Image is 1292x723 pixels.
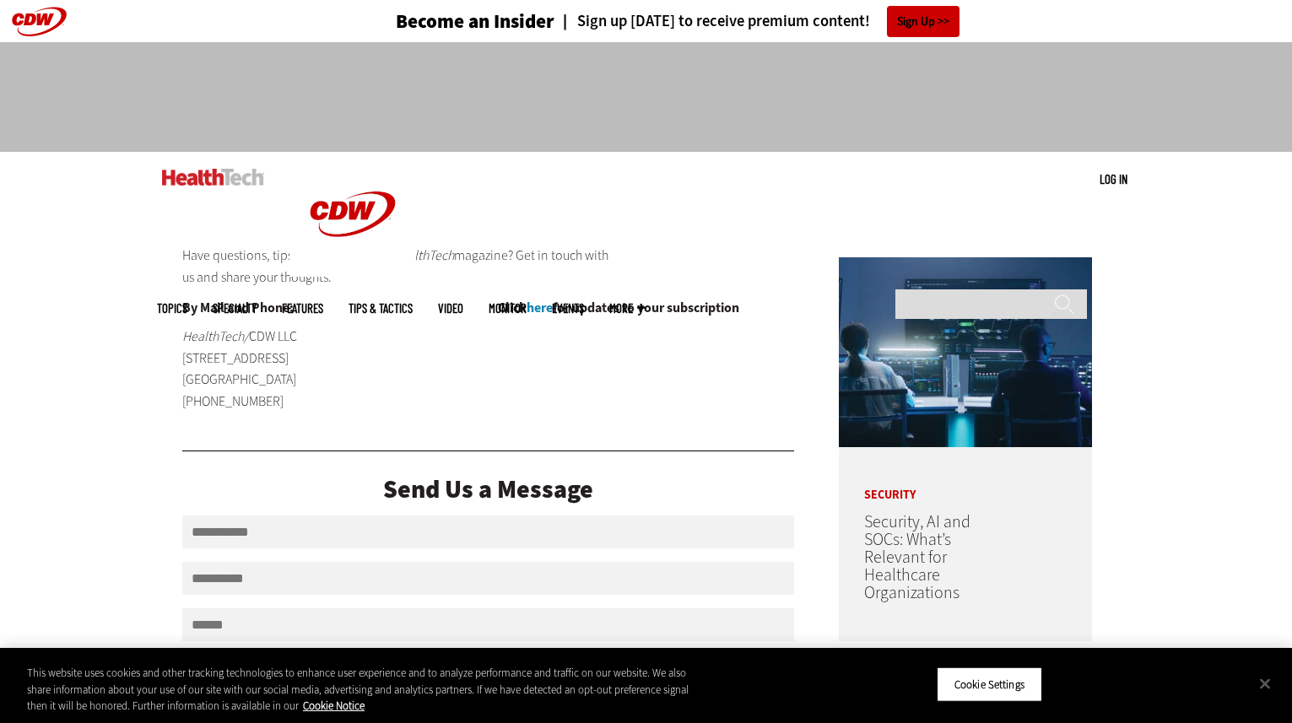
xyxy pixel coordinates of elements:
a: CDW [289,263,416,281]
em: HealthTech/ [182,327,249,345]
a: Events [552,302,584,315]
a: Tips & Tactics [349,302,413,315]
div: This website uses cookies and other tracking technologies to enhance user experience and to analy... [27,665,711,715]
p: CDW LLC [STREET_ADDRESS] [GEOGRAPHIC_DATA] [PHONE_NUMBER] [182,326,390,412]
a: Video [438,302,463,315]
span: Topics [157,302,187,315]
img: Home [162,169,264,186]
img: Home [289,152,416,277]
span: Specialty [213,302,257,315]
a: Features [282,302,323,315]
div: Send Us a Message [182,477,795,502]
a: Log in [1100,171,1127,186]
span: More [609,302,645,315]
div: User menu [1100,170,1127,188]
button: Cookie Settings [937,666,1042,702]
a: More information about your privacy [303,699,365,713]
a: Security, AI and SOCs: What’s Relevant for Healthcare Organizations [864,510,970,604]
a: Sign up [DATE] to receive premium content! [554,13,870,30]
img: security team in high-tech computer room [839,257,1092,447]
a: MonITor [489,302,527,315]
button: Close [1246,665,1284,702]
a: Become an Insider [332,12,554,31]
h3: Become an Insider [396,12,554,31]
p: Security [839,464,1016,501]
a: Sign Up [887,6,960,37]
